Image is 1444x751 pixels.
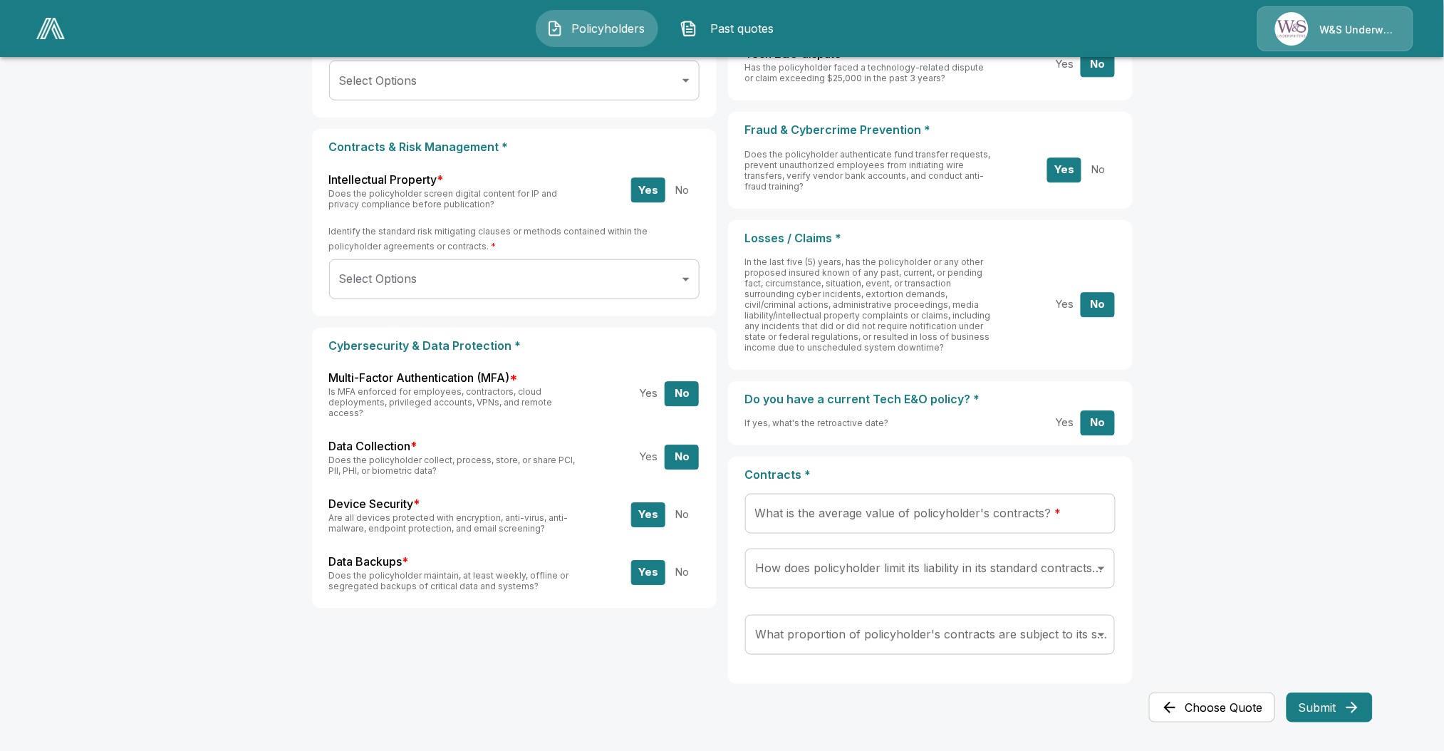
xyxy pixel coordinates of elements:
label: Multi-Factor Authentication (MFA) [329,370,518,386]
button: Past quotes IconPast quotes [670,10,792,47]
span: Policyholders [569,20,648,37]
span: Select Options [339,73,417,88]
button: No [1081,157,1115,182]
button: Yes [1047,410,1081,435]
button: Yes [1047,292,1081,317]
div: Without label [329,61,700,100]
label: Intellectual Property [329,172,444,188]
h6: Does the policyholder authenticate fund transfer requests, prevent unauthorized employees from in... [745,149,992,192]
button: No [665,445,699,470]
button: Yes [631,382,665,407]
p: Contracts & Risk Management * [329,140,700,154]
div: Without label [329,259,700,299]
h6: Has the policyholder faced a technology-related dispute or claim exceeding $25,000 in the past 3 ... [745,62,992,83]
button: No [665,382,699,407]
button: No [665,178,699,203]
h6: If yes, what's the retroactive date? [745,418,889,428]
button: Choose Quote [1149,693,1275,722]
button: No [1081,410,1115,435]
h6: Are all devices protected with encryption, anti-virus, anti-malware, endpoint protection, and ema... [329,512,576,534]
button: Yes [631,502,665,527]
button: Yes [1047,157,1081,182]
button: Policyholders IconPolicyholders [536,10,658,47]
label: Data Backups [329,554,409,570]
p: Fraud & Cybercrime Prevention * [745,123,1116,137]
img: Policyholders Icon [546,20,563,37]
h6: Identify the standard risk mitigating clauses or methods contained within the policyholder agreem... [329,224,700,254]
button: No [1081,292,1115,317]
button: No [665,560,699,585]
p: Contracts * [745,468,1116,482]
span: Past quotes [703,20,781,37]
h6: Does the policyholder maintain, at least weekly, offline or segregated backups of critical data a... [329,570,576,591]
p: Cybersecurity & Data Protection * [329,339,700,353]
button: Yes [631,560,665,585]
h6: Does the policyholder collect, process, store, or share PCI, PII, PHI, or biometric data? [329,455,576,476]
button: Yes [1047,52,1081,77]
button: Submit [1287,693,1373,722]
img: Past quotes Icon [680,20,697,37]
p: Do you have a current Tech E&O policy? * [745,393,1116,406]
button: No [1081,52,1115,77]
span: Select Options [339,271,417,286]
label: Device Security [329,496,420,512]
h6: Is MFA enforced for employees, contractors, cloud deployments, privileged accounts, VPNs, and rem... [329,386,576,418]
label: Data Collection [329,438,417,455]
p: Losses / Claims * [745,232,1116,245]
img: AA Logo [36,18,65,39]
button: Yes [631,445,665,470]
button: No [665,502,699,527]
h6: In the last five (5) years, has the policyholder or any other proposed insured known of any past,... [745,257,992,353]
button: Yes [631,178,665,203]
h6: Does the policyholder screen digital content for IP and privacy compliance before publication? [329,188,576,209]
